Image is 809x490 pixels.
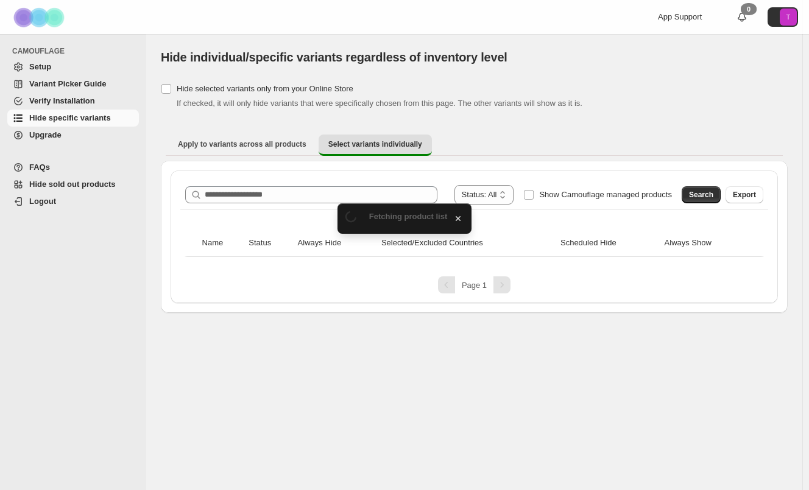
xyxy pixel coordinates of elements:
[726,186,763,203] button: Export
[7,193,139,210] a: Logout
[12,46,140,56] span: CAMOUFLAGE
[378,229,557,257] th: Selected/Excluded Countries
[682,186,721,203] button: Search
[462,281,487,290] span: Page 1
[7,159,139,176] a: FAQs
[7,58,139,75] a: Setup
[29,79,106,88] span: Variant Picker Guide
[29,180,116,189] span: Hide sold out products
[7,93,139,110] a: Verify Installation
[661,229,751,257] th: Always Show
[7,75,139,93] a: Variant Picker Guide
[29,130,62,139] span: Upgrade
[29,62,51,71] span: Setup
[7,110,139,127] a: Hide specific variants
[294,229,378,257] th: Always Hide
[328,139,422,149] span: Select variants individually
[161,161,788,313] div: Select variants individually
[733,190,756,200] span: Export
[658,12,702,21] span: App Support
[741,3,757,15] div: 0
[29,96,95,105] span: Verify Installation
[557,229,661,257] th: Scheduled Hide
[539,190,672,199] span: Show Camouflage managed products
[780,9,797,26] span: Avatar with initials T
[736,11,748,23] a: 0
[786,13,791,21] text: T
[245,229,294,257] th: Status
[180,276,768,293] nav: Pagination
[199,229,246,257] th: Name
[177,84,353,93] span: Hide selected variants only from your Online Store
[29,197,56,206] span: Logout
[768,7,798,27] button: Avatar with initials T
[168,135,316,154] button: Apply to variants across all products
[7,127,139,144] a: Upgrade
[177,99,582,108] span: If checked, it will only hide variants that were specifically chosen from this page. The other va...
[10,1,71,34] img: Camouflage
[319,135,432,156] button: Select variants individually
[689,190,713,200] span: Search
[29,113,111,122] span: Hide specific variants
[178,139,306,149] span: Apply to variants across all products
[7,176,139,193] a: Hide sold out products
[29,163,50,172] span: FAQs
[161,51,507,64] span: Hide individual/specific variants regardless of inventory level
[369,212,448,221] span: Fetching product list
